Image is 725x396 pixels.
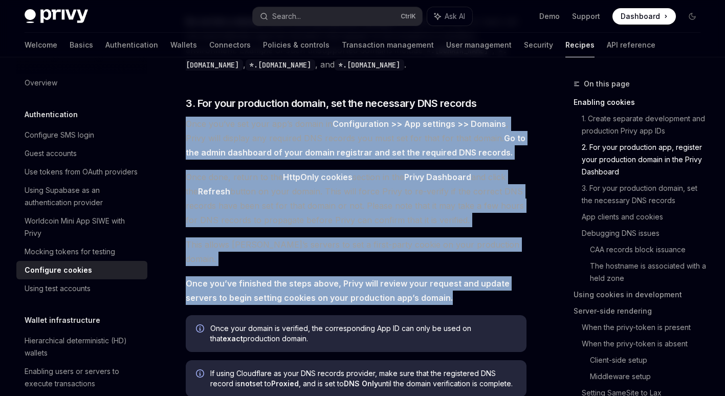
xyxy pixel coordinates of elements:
a: Configure cookies [16,261,147,279]
strong: DNS Only [344,379,378,388]
div: Mocking tokens for testing [25,246,115,258]
div: Worldcoin Mini App SIWE with Privy [25,215,141,239]
a: Connectors [209,33,251,57]
a: When the privy-token is present [582,319,709,336]
strong: Privy Dashboard [404,172,471,182]
svg: Info [196,369,206,380]
strong: Refresh [198,186,230,196]
a: Dashboard [612,8,676,25]
a: Debugging DNS issues [582,225,709,241]
code: *.[DOMAIN_NAME] [335,59,404,71]
strong: Once you’ve finished the steps above, Privy will review your request and update servers to begin ... [186,278,510,303]
a: Server-side rendering [574,303,709,319]
span: This allows [PERSON_NAME]’s servers to set a first-party cookie on your production domain. [186,237,526,266]
a: Using cookies in development [574,287,709,303]
a: Using Supabase as an authentication provider [16,181,147,212]
a: Policies & controls [263,33,329,57]
strong: HttpOnly cookies [283,172,353,182]
button: Search...CtrlK [253,7,423,26]
span: Ask AI [445,11,465,21]
a: Worldcoin Mini App SIWE with Privy [16,212,147,243]
span: Dashboard [621,11,660,21]
svg: Info [196,324,206,335]
div: Use tokens from OAuth providers [25,166,138,178]
a: Guest accounts [16,144,147,163]
a: App clients and cookies [582,209,709,225]
div: Using test accounts [25,282,91,295]
span: Ctrl K [401,12,416,20]
a: The hostname is associated with a held zone [590,258,709,287]
a: 3. For your production domain, set the necessary DNS records [582,180,709,209]
a: Client-side setup [590,352,709,368]
a: User management [446,33,512,57]
div: Using Supabase as an authentication provider [25,184,141,209]
a: Support [572,11,600,21]
a: API reference [607,33,655,57]
span: On this page [584,78,630,90]
code: *.[DOMAIN_NAME] [246,59,315,71]
span: Once you’ve set your app’s domain in , Privy will display any required DNS records you must set f... [186,117,526,160]
a: Configure SMS login [16,126,147,144]
strong: exact [223,334,243,343]
h5: Authentication [25,108,78,121]
strong: Proxied [271,379,299,388]
a: Using test accounts [16,279,147,298]
div: Configure cookies [25,264,92,276]
span: Once done, return to the section in the and click the button on your domain. This will force Priv... [186,170,526,227]
a: Basics [70,33,93,57]
a: 1. Create separate development and production Privy app IDs [582,111,709,139]
a: Middleware setup [590,368,709,385]
a: Overview [16,74,147,92]
a: Recipes [565,33,595,57]
a: Welcome [25,33,57,57]
strong: not [240,379,252,388]
a: When the privy-token is absent [582,336,709,352]
a: Security [524,33,553,57]
div: Configure SMS login [25,129,94,141]
a: Authentication [105,33,158,57]
div: Enabling users or servers to execute transactions [25,365,141,390]
a: Demo [539,11,560,21]
a: Enabling users or servers to execute transactions [16,362,147,393]
a: Wallets [170,33,197,57]
div: Hierarchical deterministic (HD) wallets [25,335,141,359]
span: 3. For your production domain, set the necessary DNS records [186,96,476,111]
div: Overview [25,77,57,89]
button: Ask AI [427,7,472,26]
h5: Wallet infrastructure [25,314,100,326]
strong: Configuration >> App settings >> Domains [333,119,506,129]
button: Toggle dark mode [684,8,700,25]
a: Hierarchical deterministic (HD) wallets [16,332,147,362]
a: Mocking tokens for testing [16,243,147,261]
a: Transaction management [342,33,434,57]
a: 2. For your production app, register your production domain in the Privy Dashboard [582,139,709,180]
img: dark logo [25,9,88,24]
div: Guest accounts [25,147,77,160]
span: If using Cloudflare as your DNS records provider, make sure that the registered DNS record is set... [210,368,516,389]
div: Search... [272,10,301,23]
a: CAA records block issuance [590,241,709,258]
a: Enabling cookies [574,94,709,111]
a: Use tokens from OAuth providers [16,163,147,181]
span: Once your domain is verified, the corresponding App ID can only be used on that production domain. [210,323,516,344]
